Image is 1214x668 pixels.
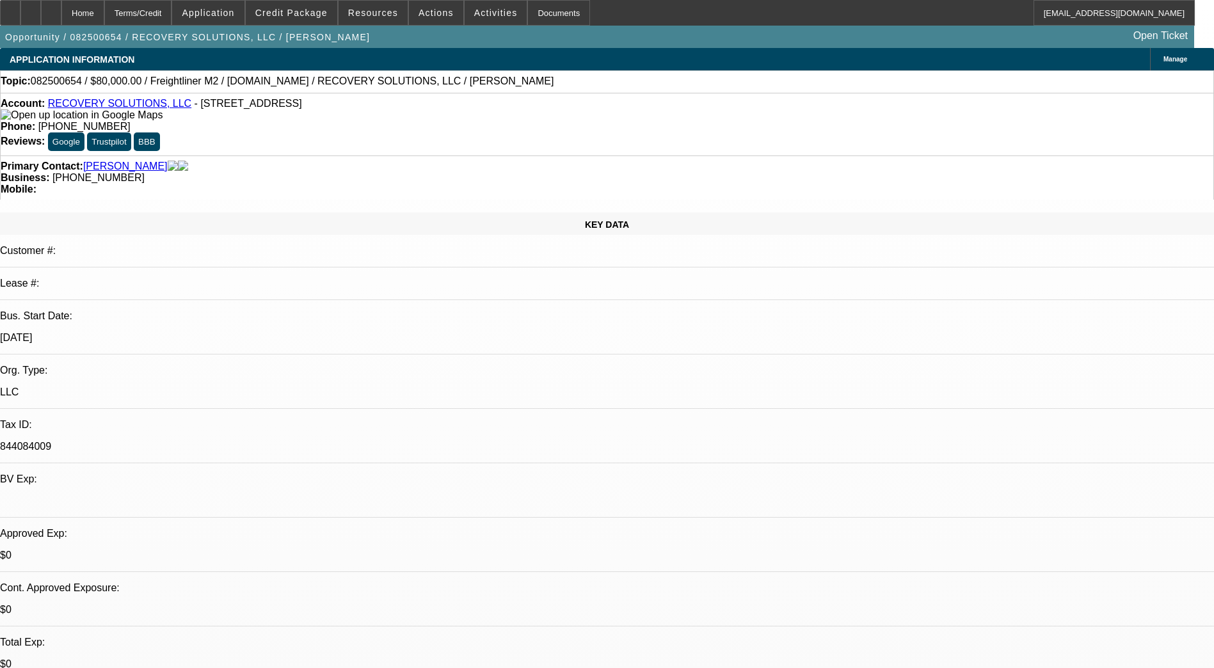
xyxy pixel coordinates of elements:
a: RECOVERY SOLUTIONS, LLC [48,98,191,109]
strong: Phone: [1,121,35,132]
strong: Primary Contact: [1,161,83,172]
button: Google [48,132,84,151]
span: Opportunity / 082500654 / RECOVERY SOLUTIONS, LLC / [PERSON_NAME] [5,32,370,42]
button: Credit Package [246,1,337,25]
strong: Business: [1,172,49,183]
button: BBB [134,132,160,151]
strong: Mobile: [1,184,36,195]
button: Application [172,1,244,25]
img: Open up location in Google Maps [1,109,163,121]
strong: Account: [1,98,45,109]
span: Resources [348,8,398,18]
strong: Reviews: [1,136,45,147]
img: linkedin-icon.png [178,161,188,172]
a: [PERSON_NAME] [83,161,168,172]
span: Activities [474,8,518,18]
button: Activities [465,1,527,25]
span: [PHONE_NUMBER] [38,121,131,132]
span: 082500654 / $80,000.00 / Freightliner M2 / [DOMAIN_NAME] / RECOVERY SOLUTIONS, LLC / [PERSON_NAME] [31,76,554,87]
img: facebook-icon.png [168,161,178,172]
a: Open Ticket [1128,25,1193,47]
button: Actions [409,1,463,25]
span: KEY DATA [585,219,629,230]
span: Credit Package [255,8,328,18]
button: Trustpilot [87,132,131,151]
span: APPLICATION INFORMATION [10,54,134,65]
a: View Google Maps [1,109,163,120]
span: Application [182,8,234,18]
strong: Topic: [1,76,31,87]
span: [PHONE_NUMBER] [52,172,145,183]
span: Actions [419,8,454,18]
span: - [STREET_ADDRESS] [195,98,302,109]
span: Manage [1163,56,1187,63]
button: Resources [339,1,408,25]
